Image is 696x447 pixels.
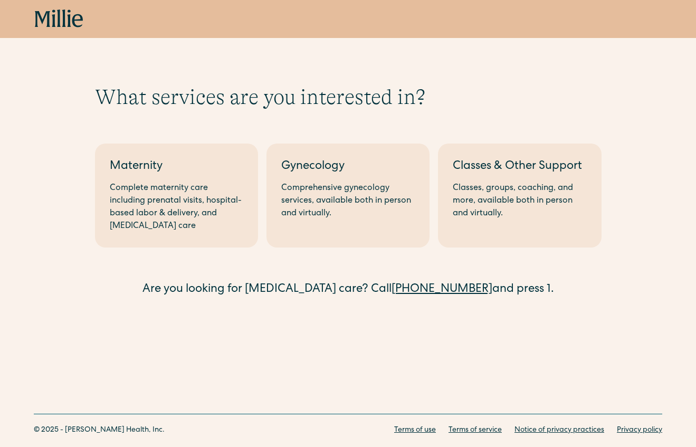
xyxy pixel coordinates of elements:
[394,425,436,436] a: Terms of use
[110,158,243,176] div: Maternity
[110,182,243,233] div: Complete maternity care including prenatal visits, hospital-based labor & delivery, and [MEDICAL_...
[453,158,586,176] div: Classes & Other Support
[453,182,586,220] div: Classes, groups, coaching, and more, available both in person and virtually.
[392,284,492,296] a: [PHONE_NUMBER]
[95,84,602,110] h1: What services are you interested in?
[95,281,602,299] div: Are you looking for [MEDICAL_DATA] care? Call and press 1.
[266,144,430,248] a: GynecologyComprehensive gynecology services, available both in person and virtually.
[617,425,662,436] a: Privacy policy
[281,158,415,176] div: Gynecology
[95,144,258,248] a: MaternityComplete maternity care including prenatal visits, hospital-based labor & delivery, and ...
[449,425,502,436] a: Terms of service
[281,182,415,220] div: Comprehensive gynecology services, available both in person and virtually.
[34,425,165,436] div: © 2025 - [PERSON_NAME] Health, Inc.
[514,425,604,436] a: Notice of privacy practices
[438,144,601,248] a: Classes & Other SupportClasses, groups, coaching, and more, available both in person and virtually.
